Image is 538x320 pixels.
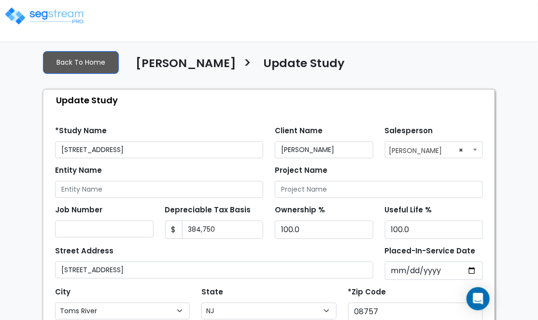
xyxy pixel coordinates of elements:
[275,181,483,198] input: Project Name
[275,221,373,239] input: Ownership
[128,56,236,76] a: [PERSON_NAME]
[165,205,251,216] label: Depreciable Tax Basis
[275,125,323,137] label: Client Name
[275,165,327,176] label: Project Name
[275,141,373,158] input: Client Name
[55,205,102,216] label: Job Number
[165,221,183,239] span: $
[48,90,495,111] div: Update Study
[55,165,102,176] label: Entity Name
[136,56,236,72] h4: [PERSON_NAME]
[385,221,483,239] input: Depreciation
[385,205,432,216] label: Useful Life %
[348,287,386,298] label: *Zip Code
[385,142,483,157] span: Asher Fried
[201,287,223,298] label: State
[55,262,373,278] input: Street Address
[243,56,251,74] h3: >
[4,6,86,26] img: logo_pro_r.png
[55,246,113,257] label: Street Address
[385,246,476,257] label: Placed-In-Service Date
[182,221,264,239] input: 0.00
[263,56,344,72] h4: Update Study
[459,143,463,157] span: ×
[385,141,483,158] span: Asher Fried
[256,56,344,76] a: Update Study
[55,287,71,298] label: City
[55,125,107,137] label: *Study Name
[467,287,490,310] div: Open Intercom Messenger
[275,205,325,216] label: Ownership %
[55,141,263,158] input: Study Name
[43,51,119,74] a: Back To Home
[55,181,263,198] input: Entity Name
[385,125,433,137] label: Salesperson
